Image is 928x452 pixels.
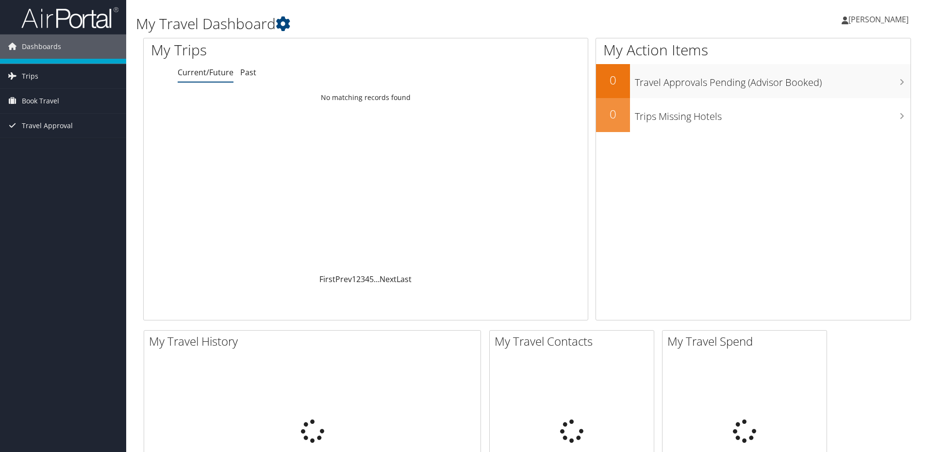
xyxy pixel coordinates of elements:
[842,5,918,34] a: [PERSON_NAME]
[319,274,335,285] a: First
[369,274,374,285] a: 5
[374,274,380,285] span: …
[596,40,911,60] h1: My Action Items
[149,333,481,350] h2: My Travel History
[848,14,909,25] span: [PERSON_NAME]
[596,98,911,132] a: 0Trips Missing Hotels
[667,333,827,350] h2: My Travel Spend
[365,274,369,285] a: 4
[151,40,396,60] h1: My Trips
[397,274,412,285] a: Last
[635,105,911,123] h3: Trips Missing Hotels
[178,67,233,78] a: Current/Future
[596,64,911,98] a: 0Travel Approvals Pending (Advisor Booked)
[380,274,397,285] a: Next
[136,14,658,34] h1: My Travel Dashboard
[356,274,361,285] a: 2
[22,34,61,59] span: Dashboards
[240,67,256,78] a: Past
[596,72,630,88] h2: 0
[352,274,356,285] a: 1
[21,6,118,29] img: airportal-logo.png
[596,106,630,122] h2: 0
[144,89,588,106] td: No matching records found
[635,71,911,89] h3: Travel Approvals Pending (Advisor Booked)
[495,333,654,350] h2: My Travel Contacts
[22,89,59,113] span: Book Travel
[22,114,73,138] span: Travel Approval
[335,274,352,285] a: Prev
[22,64,38,88] span: Trips
[361,274,365,285] a: 3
